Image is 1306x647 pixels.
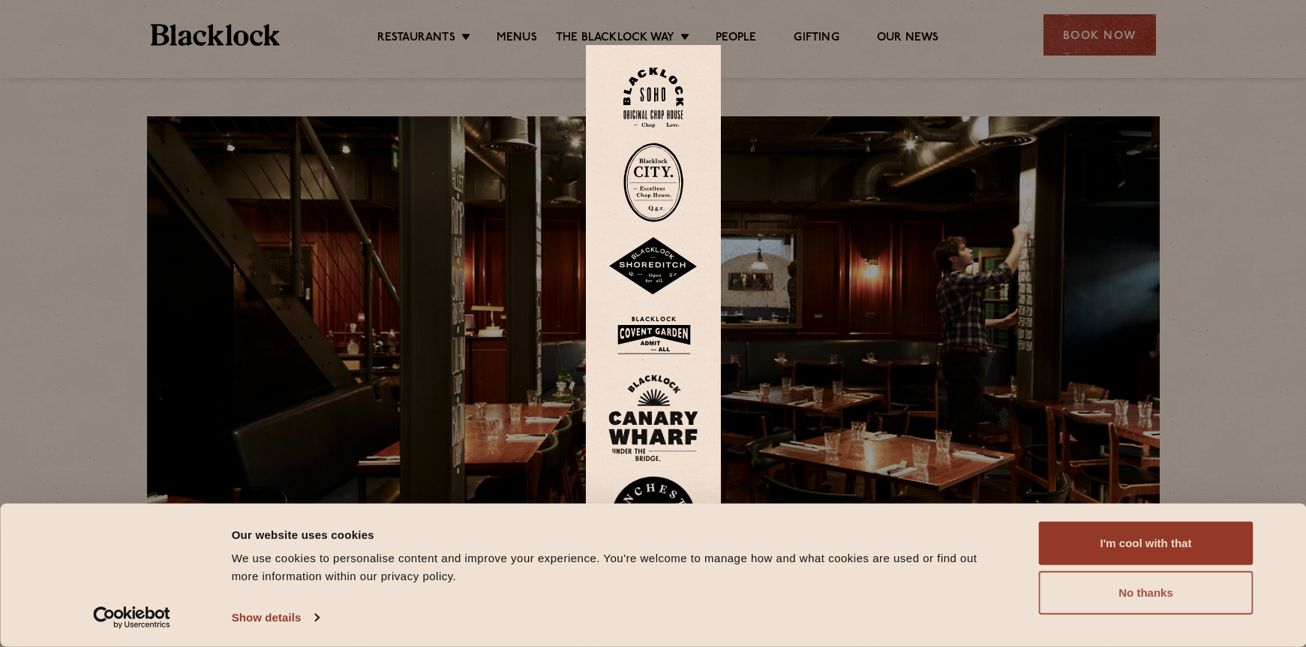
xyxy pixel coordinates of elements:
[608,477,698,580] img: BL_Manchester_Logo-bleed.png
[623,143,683,222] img: City-stamp-default.svg
[66,606,197,629] a: Usercentrics Cookiebot - opens in a new window
[232,549,1005,585] div: We use cookies to personalise content and improve your experience. You're welcome to manage how a...
[232,525,1005,543] div: Our website uses cookies
[608,237,698,296] img: Shoreditch-stamp-v2-default.svg
[1039,522,1253,565] button: I'm cool with that
[608,375,698,462] img: BL_CW_Logo_Website.svg
[608,311,698,360] img: BLA_1470_CoventGarden_Website_Solid.svg
[232,606,319,629] a: Show details
[623,68,683,128] img: Soho-stamp-default.svg
[1039,571,1253,615] button: No thanks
